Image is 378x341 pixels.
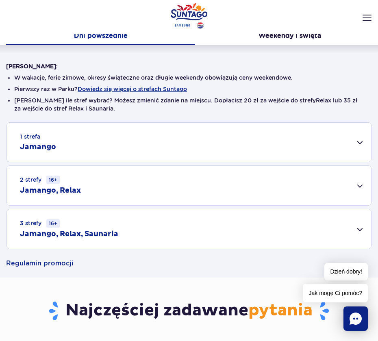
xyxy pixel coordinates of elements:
[20,132,40,141] small: 1 strefa
[20,219,60,228] small: 3 strefy
[20,142,56,152] h2: Jamango
[171,3,208,29] a: Park of Poland
[303,284,368,302] span: Jak mogę Ci pomóc?
[6,63,58,70] strong: [PERSON_NAME]:
[14,74,364,82] li: W wakacje, ferie zimowe, okresy świąteczne oraz długie weekendy obowiązują ceny weekendowe.
[46,176,60,184] small: 16+
[78,86,187,92] button: Dowiedz się więcej o strefach Suntago
[14,96,364,113] li: [PERSON_NAME] ile stref wybrać? Możesz zmienić zdanie na miejscu. Dopłacisz 20 zł za wejście do s...
[20,176,60,184] small: 2 strefy
[6,300,372,321] h3: Najczęściej zadawane
[20,186,81,195] h2: Jamango, Relax
[14,85,364,93] li: Pierwszy raz w Parku?
[6,249,372,278] a: Regulamin promocji
[343,306,368,331] div: Chat
[248,300,313,321] span: pytania
[20,229,118,239] h2: Jamango, Relax, Saunaria
[46,219,60,228] small: 16+
[324,263,368,280] span: Dzień dobry!
[363,15,371,21] img: Open menu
